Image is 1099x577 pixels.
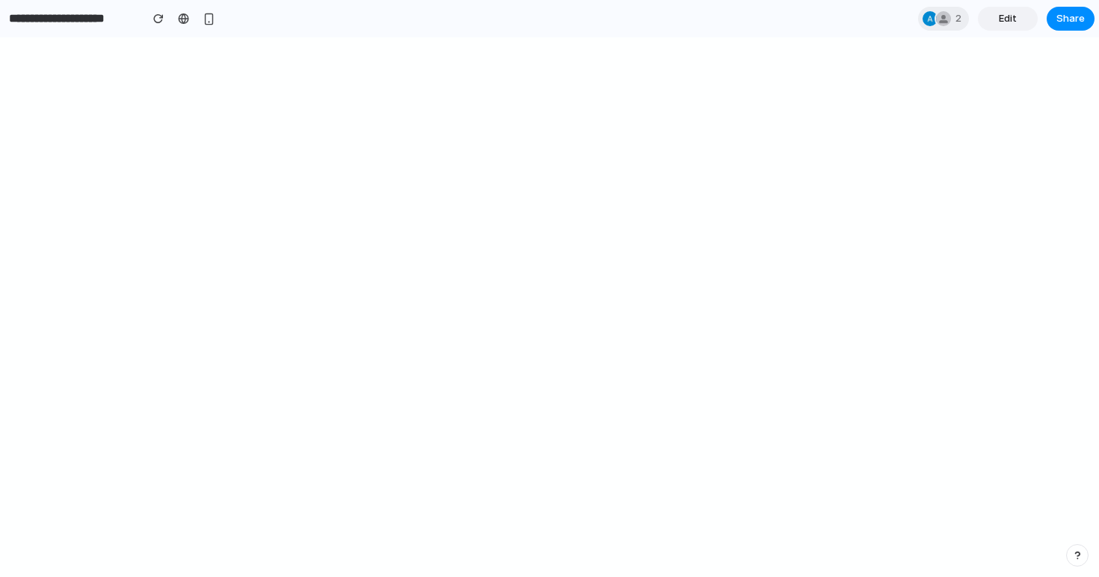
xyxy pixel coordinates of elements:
[978,7,1038,31] a: Edit
[1047,7,1095,31] button: Share
[999,11,1017,26] span: Edit
[918,7,969,31] div: 2
[955,11,966,26] span: 2
[1056,11,1085,26] span: Share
